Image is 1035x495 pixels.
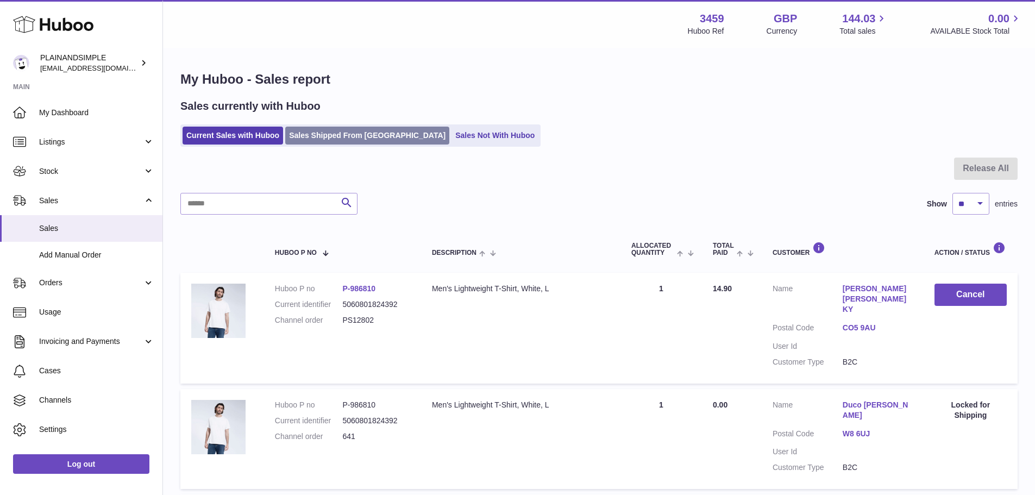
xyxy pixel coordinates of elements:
[451,127,538,145] a: Sales Not With Huboo
[995,199,1018,209] span: entries
[620,389,702,489] td: 1
[275,416,343,426] dt: Current identifier
[843,400,913,421] a: Duco [PERSON_NAME]
[631,242,674,256] span: ALLOCATED Quantity
[39,108,154,118] span: My Dashboard
[275,249,317,256] span: Huboo P no
[842,11,875,26] span: 144.03
[988,11,1009,26] span: 0.00
[342,400,410,410] dd: P-986810
[191,284,246,338] img: 34591716549331.jpeg
[342,416,410,426] dd: 5060801824392
[620,273,702,383] td: 1
[774,11,797,26] strong: GBP
[39,196,143,206] span: Sales
[773,341,843,352] dt: User Id
[180,99,321,114] h2: Sales currently with Huboo
[39,336,143,347] span: Invoicing and Payments
[432,284,610,294] div: Men's Lightweight T-Shirt, White, L
[39,223,154,234] span: Sales
[342,284,375,293] a: P-986810
[934,242,1007,256] div: Action / Status
[342,431,410,442] dd: 641
[843,284,913,315] a: [PERSON_NAME] [PERSON_NAME] KY
[773,242,913,256] div: Customer
[773,447,843,457] dt: User Id
[342,299,410,310] dd: 5060801824392
[432,400,610,410] div: Men's Lightweight T-Shirt, White, L
[39,278,143,288] span: Orders
[275,299,343,310] dt: Current identifier
[688,26,724,36] div: Huboo Ref
[342,315,410,325] dd: PS12802
[39,137,143,147] span: Listings
[713,400,727,409] span: 0.00
[191,400,246,454] img: 34591716549331.jpeg
[930,26,1022,36] span: AVAILABLE Stock Total
[39,250,154,260] span: Add Manual Order
[930,11,1022,36] a: 0.00 AVAILABLE Stock Total
[843,429,913,439] a: W8 6UJ
[767,26,798,36] div: Currency
[275,315,343,325] dt: Channel order
[13,55,29,71] img: internalAdmin-3459@internal.huboo.com
[40,53,138,73] div: PLAINANDSIMPLE
[934,400,1007,421] div: Locked for Shipping
[773,357,843,367] dt: Customer Type
[183,127,283,145] a: Current Sales with Huboo
[843,462,913,473] dd: B2C
[839,11,888,36] a: 144.03 Total sales
[275,431,343,442] dt: Channel order
[275,400,343,410] dt: Huboo P no
[39,307,154,317] span: Usage
[275,284,343,294] dt: Huboo P no
[839,26,888,36] span: Total sales
[39,395,154,405] span: Channels
[773,462,843,473] dt: Customer Type
[773,429,843,442] dt: Postal Code
[773,400,843,423] dt: Name
[934,284,1007,306] button: Cancel
[713,284,732,293] span: 14.90
[285,127,449,145] a: Sales Shipped From [GEOGRAPHIC_DATA]
[180,71,1018,88] h1: My Huboo - Sales report
[927,199,947,209] label: Show
[713,242,734,256] span: Total paid
[843,357,913,367] dd: B2C
[39,166,143,177] span: Stock
[773,323,843,336] dt: Postal Code
[700,11,724,26] strong: 3459
[39,366,154,376] span: Cases
[432,249,476,256] span: Description
[40,64,160,72] span: [EMAIL_ADDRESS][DOMAIN_NAME]
[773,284,843,317] dt: Name
[39,424,154,435] span: Settings
[843,323,913,333] a: CO5 9AU
[13,454,149,474] a: Log out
